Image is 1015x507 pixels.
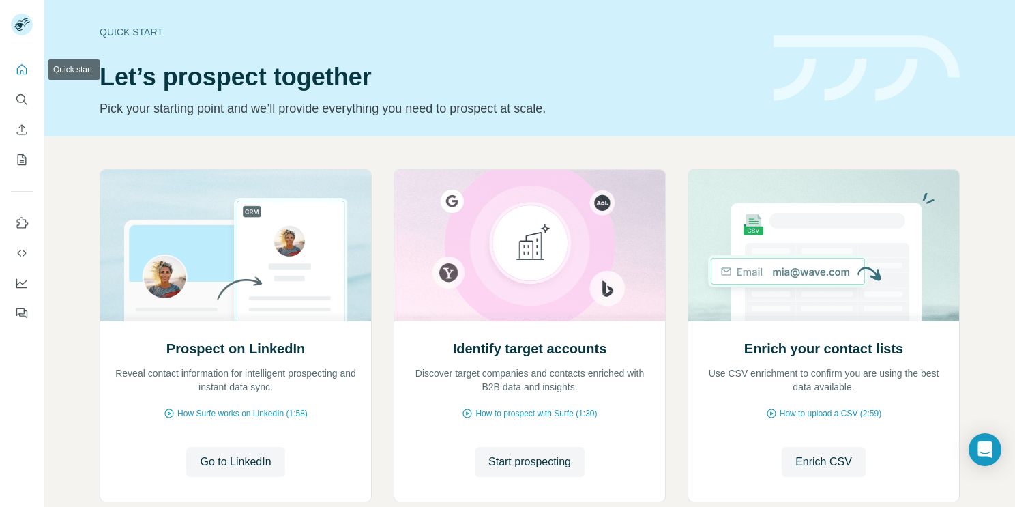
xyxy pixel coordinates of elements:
[100,25,757,39] div: Quick start
[394,170,666,321] img: Identify target accounts
[782,447,866,477] button: Enrich CSV
[795,454,852,470] span: Enrich CSV
[475,447,585,477] button: Start prospecting
[475,407,597,420] span: How to prospect with Surfe (1:30)
[453,339,607,358] h2: Identify target accounts
[969,433,1001,466] div: Open Intercom Messenger
[100,170,372,321] img: Prospect on LinkedIn
[11,271,33,295] button: Dashboard
[408,366,651,394] p: Discover target companies and contacts enriched with B2B data and insights.
[11,211,33,235] button: Use Surfe on LinkedIn
[488,454,571,470] span: Start prospecting
[100,99,757,118] p: Pick your starting point and we’ll provide everything you need to prospect at scale.
[11,87,33,112] button: Search
[177,407,308,420] span: How Surfe works on LinkedIn (1:58)
[100,63,757,91] h1: Let’s prospect together
[166,339,305,358] h2: Prospect on LinkedIn
[11,147,33,172] button: My lists
[200,454,271,470] span: Go to LinkedIn
[186,447,284,477] button: Go to LinkedIn
[11,117,33,142] button: Enrich CSV
[11,57,33,82] button: Quick start
[688,170,960,321] img: Enrich your contact lists
[774,35,960,102] img: banner
[11,241,33,265] button: Use Surfe API
[114,366,357,394] p: Reveal contact information for intelligent prospecting and instant data sync.
[702,366,945,394] p: Use CSV enrichment to confirm you are using the best data available.
[744,339,903,358] h2: Enrich your contact lists
[780,407,881,420] span: How to upload a CSV (2:59)
[11,301,33,325] button: Feedback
